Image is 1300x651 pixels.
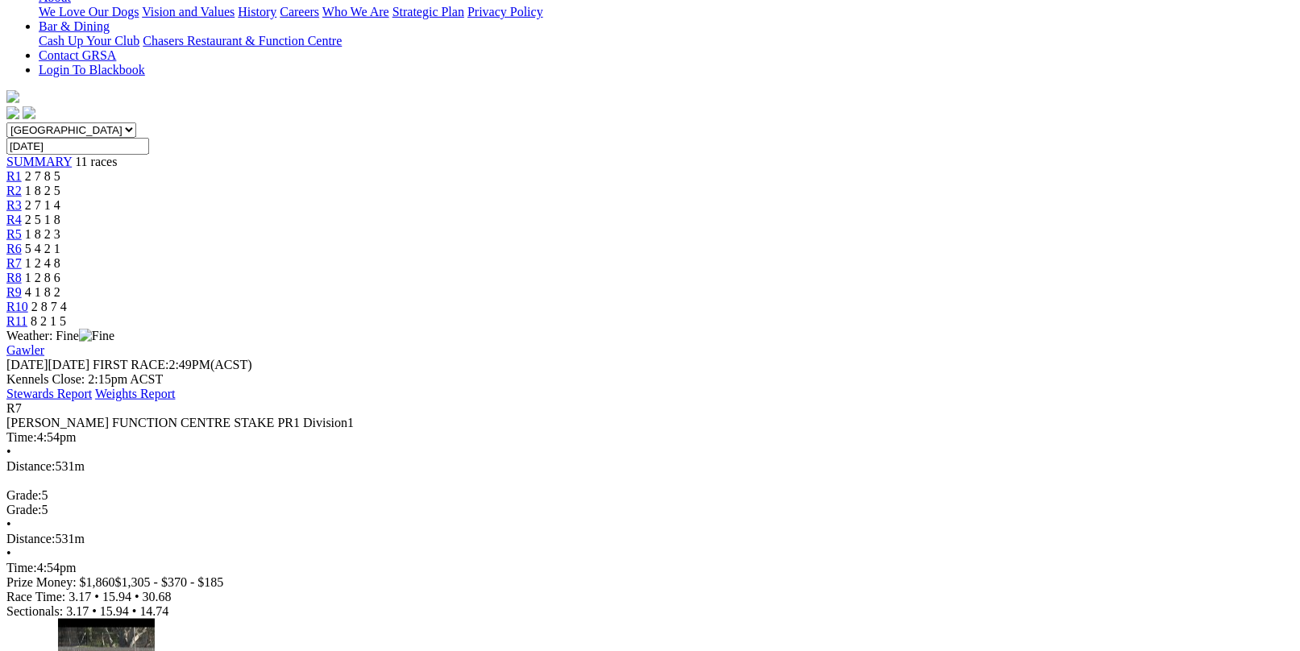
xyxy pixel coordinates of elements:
span: • [132,604,137,618]
span: [DATE] [6,358,89,371]
a: R4 [6,213,22,226]
span: R7 [6,401,22,415]
div: 4:54pm [6,430,1294,445]
a: Vision and Values [142,5,235,19]
a: Contact GRSA [39,48,116,62]
img: facebook.svg [6,106,19,119]
a: Gawler [6,343,44,357]
span: 2 8 7 4 [31,300,67,313]
div: Prize Money: $1,860 [6,575,1294,590]
span: 4 1 8 2 [25,285,60,299]
span: 1 2 4 8 [25,256,60,270]
span: 15.94 [100,604,129,618]
span: Distance: [6,459,55,473]
span: 1 8 2 3 [25,227,60,241]
input: Select date [6,138,149,155]
img: logo-grsa-white.png [6,90,19,103]
img: Fine [79,329,114,343]
div: 531m [6,459,1294,474]
span: 3.17 [66,604,89,618]
a: R9 [6,285,22,299]
span: 1 2 8 6 [25,271,60,284]
a: R5 [6,227,22,241]
span: Weather: Fine [6,329,114,342]
span: • [6,546,11,560]
a: Who We Are [322,5,389,19]
span: Sectionals: [6,604,63,618]
span: 8 2 1 5 [31,314,66,328]
span: 2 5 1 8 [25,213,60,226]
a: Weights Report [95,387,176,400]
img: twitter.svg [23,106,35,119]
span: Time: [6,430,37,444]
a: R1 [6,169,22,183]
a: Stewards Report [6,387,92,400]
span: Grade: [6,488,42,502]
a: R11 [6,314,27,328]
span: [DATE] [6,358,48,371]
div: Kennels Close: 2:15pm ACST [6,372,1294,387]
span: • [94,590,99,603]
div: 5 [6,488,1294,503]
a: SUMMARY [6,155,72,168]
span: • [6,445,11,458]
span: Grade: [6,503,42,516]
a: R8 [6,271,22,284]
a: We Love Our Dogs [39,5,139,19]
span: 5 4 2 1 [25,242,60,255]
a: History [238,5,276,19]
div: 4:54pm [6,561,1294,575]
a: Privacy Policy [467,5,543,19]
a: R2 [6,184,22,197]
a: Bar & Dining [39,19,110,33]
a: Cash Up Your Club [39,34,139,48]
span: 1 8 2 5 [25,184,60,197]
span: 11 races [75,155,117,168]
span: • [6,517,11,531]
a: R6 [6,242,22,255]
a: Login To Blackbook [39,63,145,77]
div: 5 [6,503,1294,517]
div: About [39,5,1294,19]
span: • [135,590,139,603]
a: Careers [280,5,319,19]
span: Distance: [6,532,55,545]
a: R10 [6,300,28,313]
span: Time: [6,561,37,574]
a: R3 [6,198,22,212]
span: $1,305 - $370 - $185 [115,575,224,589]
span: 15.94 [102,590,131,603]
span: Race Time: [6,590,65,603]
a: Chasers Restaurant & Function Centre [143,34,342,48]
span: 2 7 8 5 [25,169,60,183]
span: 30.68 [143,590,172,603]
a: Strategic Plan [392,5,464,19]
div: Bar & Dining [39,34,1294,48]
span: 3.17 [69,590,91,603]
span: • [92,604,97,618]
span: 2:49PM(ACST) [93,358,252,371]
a: R7 [6,256,22,270]
span: 14.74 [139,604,168,618]
span: 2 7 1 4 [25,198,60,212]
span: FIRST RACE: [93,358,168,371]
div: 531m [6,532,1294,546]
div: [PERSON_NAME] FUNCTION CENTRE STAKE PR1 Division1 [6,416,1294,430]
